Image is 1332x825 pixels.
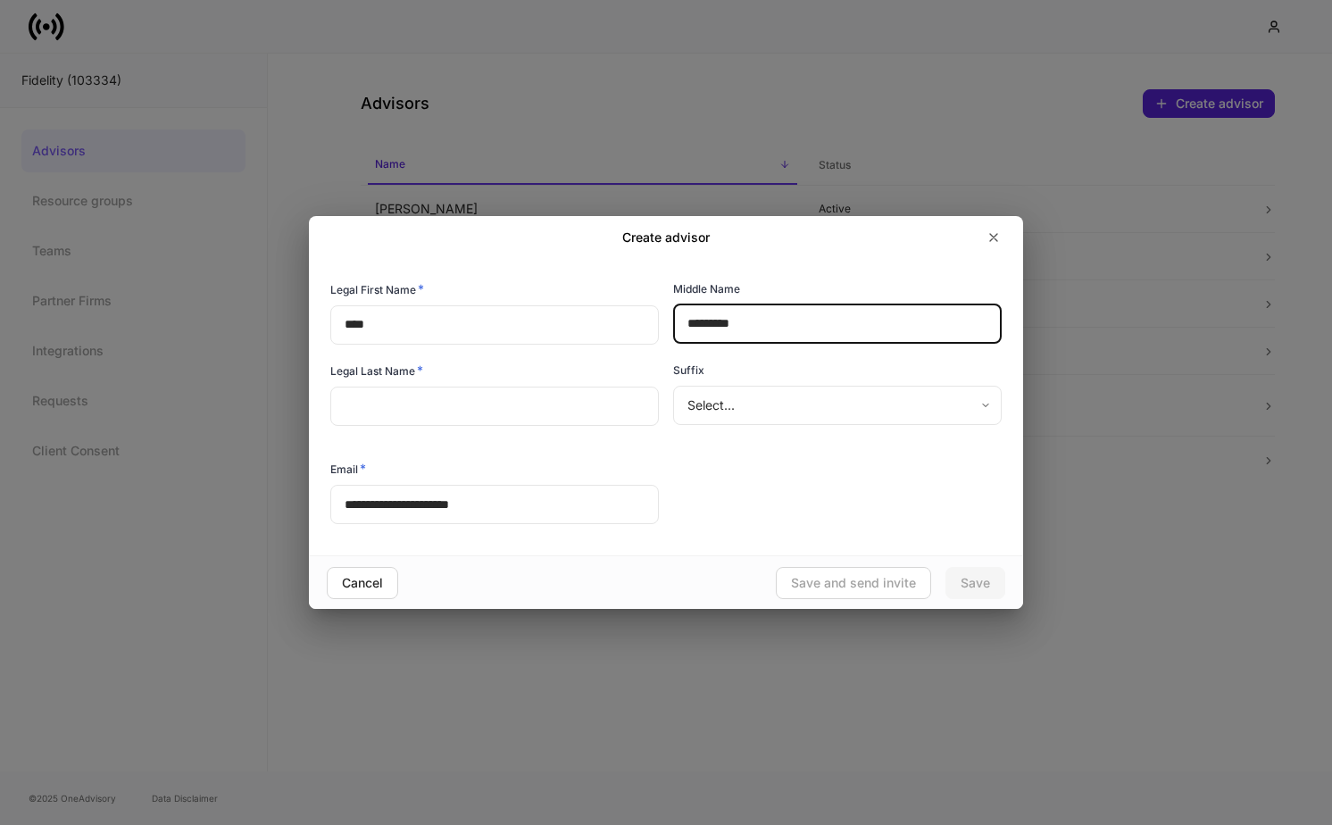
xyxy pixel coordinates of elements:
h2: Create advisor [622,229,710,246]
h6: Email [330,460,366,478]
h6: Middle Name [673,280,740,297]
div: Select... [673,386,1001,425]
h6: Suffix [673,362,704,379]
h6: Legal First Name [330,280,424,298]
button: Cancel [327,567,398,599]
h6: Legal Last Name [330,362,423,379]
div: Cancel [342,577,383,589]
